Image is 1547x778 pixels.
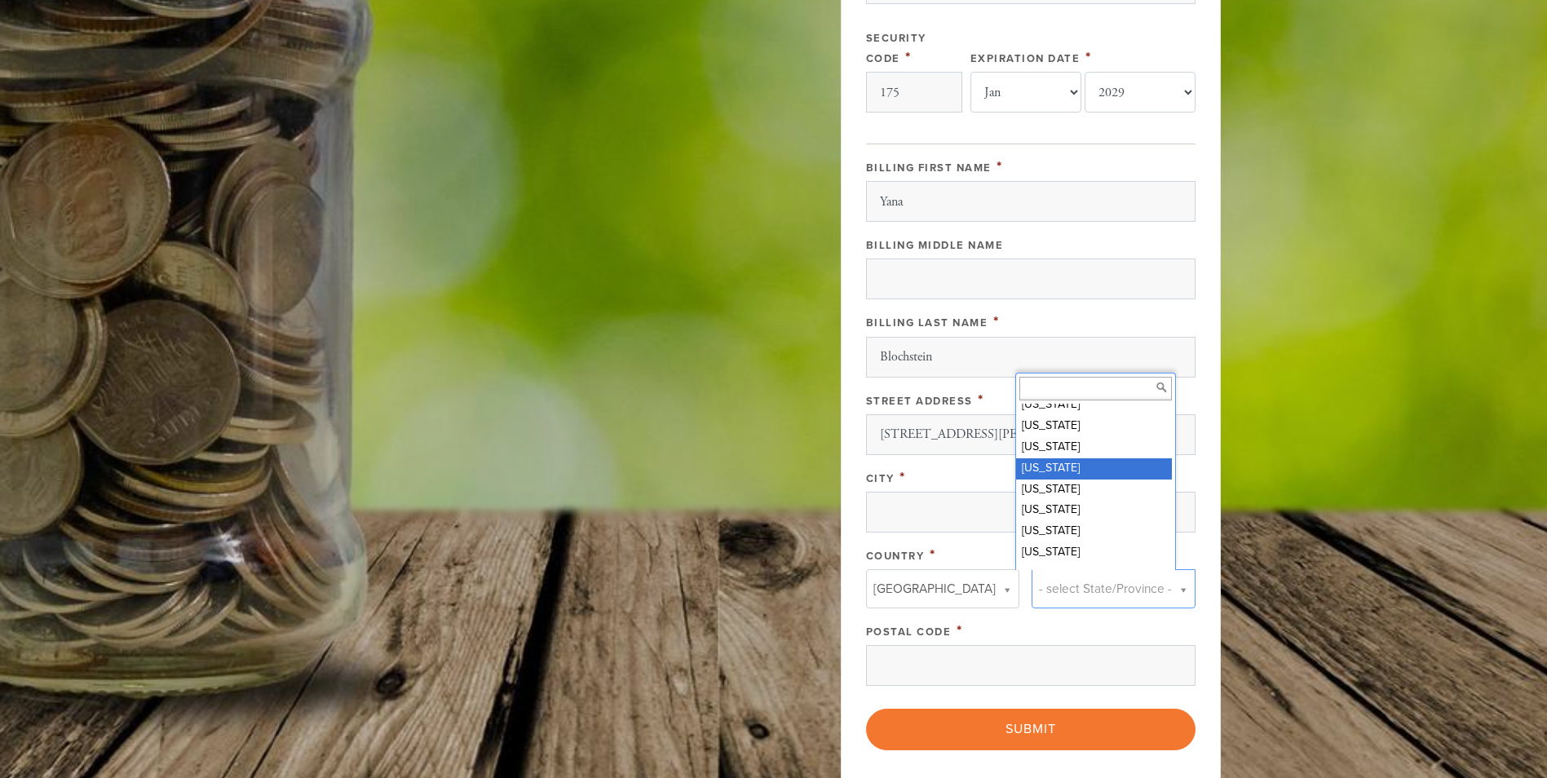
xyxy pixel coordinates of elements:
div: [US_STATE] [1016,416,1172,437]
div: [US_STATE] [1016,521,1172,542]
div: [US_STATE] [1016,458,1172,480]
div: [US_STATE] [1016,437,1172,458]
div: [US_STATE] [1016,480,1172,501]
div: [US_STATE] [1016,542,1172,564]
div: [US_STATE] [1016,395,1172,416]
div: [US_STATE] [1016,500,1172,521]
div: [US_STATE] [1016,564,1172,585]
